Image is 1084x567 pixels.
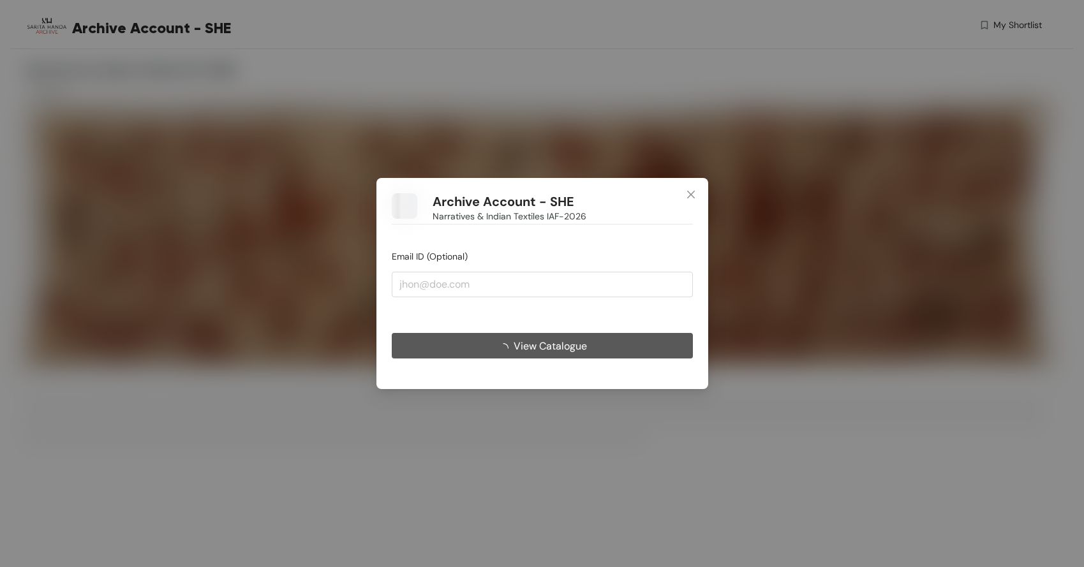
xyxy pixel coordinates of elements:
[392,251,468,262] span: Email ID (Optional)
[674,178,708,212] button: Close
[686,189,696,200] span: close
[498,342,513,353] span: loading
[433,209,586,223] span: Narratives & Indian Textiles IAF-2026
[513,337,586,353] span: View Catalogue
[392,272,693,297] input: jhon@doe.com
[392,193,417,219] img: Buyer Portal
[433,194,574,210] h1: Archive Account - SHE
[392,333,693,358] button: View Catalogue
